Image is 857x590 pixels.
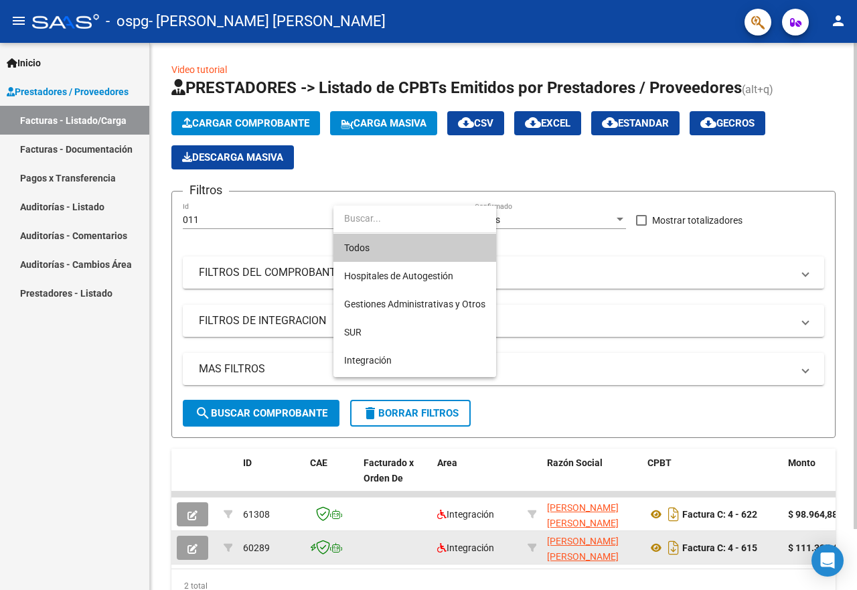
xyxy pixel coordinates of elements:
[344,327,362,338] span: SUR
[811,544,844,577] div: Open Intercom Messenger
[344,271,453,281] span: Hospitales de Autogestión
[344,355,392,366] span: Integración
[333,204,496,232] input: dropdown search
[344,299,485,309] span: Gestiones Administrativas y Otros
[344,234,485,262] span: Todos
